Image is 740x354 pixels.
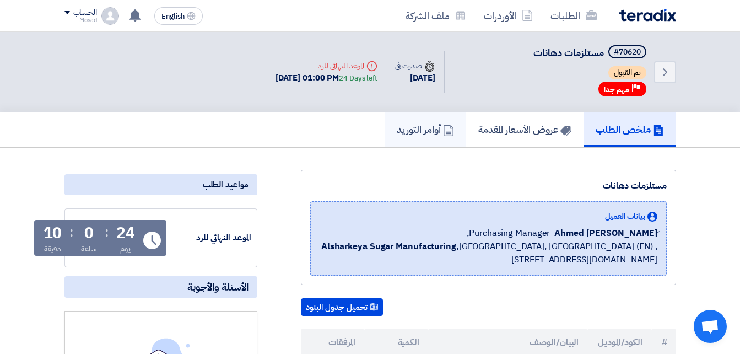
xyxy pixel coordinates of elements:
img: profile_test.png [101,7,119,25]
a: عروض الأسعار المقدمة [466,112,584,147]
button: English [154,7,203,25]
div: : [69,222,73,242]
div: 24 [116,226,135,241]
div: صدرت في [395,60,435,72]
span: مهم جدا [604,84,629,95]
div: الحساب [73,8,97,18]
button: تحميل جدول البنود [301,298,383,316]
h5: أوامر التوريد [397,123,454,136]
div: Mosad [64,17,97,23]
span: الأسئلة والأجوبة [187,281,249,293]
div: دقيقة [44,243,61,255]
h5: عروض الأسعار المقدمة [478,123,571,136]
h5: ملخص الطلب [596,123,664,136]
div: مستلزمات دهانات [310,179,667,192]
a: الأوردرات [475,3,542,29]
span: [GEOGRAPHIC_DATA], [GEOGRAPHIC_DATA] (EN) ,[STREET_ADDRESS][DOMAIN_NAME] [320,240,657,266]
span: بيانات العميل [605,211,645,222]
div: مواعيد الطلب [64,174,257,195]
div: 0 [84,226,94,241]
span: تم القبول [608,66,646,79]
div: الموعد النهائي للرد [169,232,251,244]
span: English [161,13,185,20]
div: ساعة [81,243,97,255]
img: Teradix logo [619,9,676,22]
div: يوم [120,243,131,255]
a: ملخص الطلب [584,112,676,147]
div: #70620 [614,49,641,56]
div: 10 [44,226,62,241]
b: Alsharkeya Sugar Manufacturing, [321,240,459,253]
div: [DATE] [395,72,435,84]
h5: مستلزمات دهانات [533,45,649,61]
div: 24 Days left [339,73,377,84]
span: ِAhmed [PERSON_NAME] [554,227,657,240]
div: [DATE] 01:00 PM [276,72,377,84]
a: Open chat [694,310,727,343]
span: مستلزمات دهانات [533,45,604,60]
a: أوامر التوريد [385,112,466,147]
div: الموعد النهائي للرد [276,60,377,72]
a: الطلبات [542,3,606,29]
a: ملف الشركة [397,3,475,29]
div: : [105,222,109,242]
span: Purchasing Manager, [467,227,550,240]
